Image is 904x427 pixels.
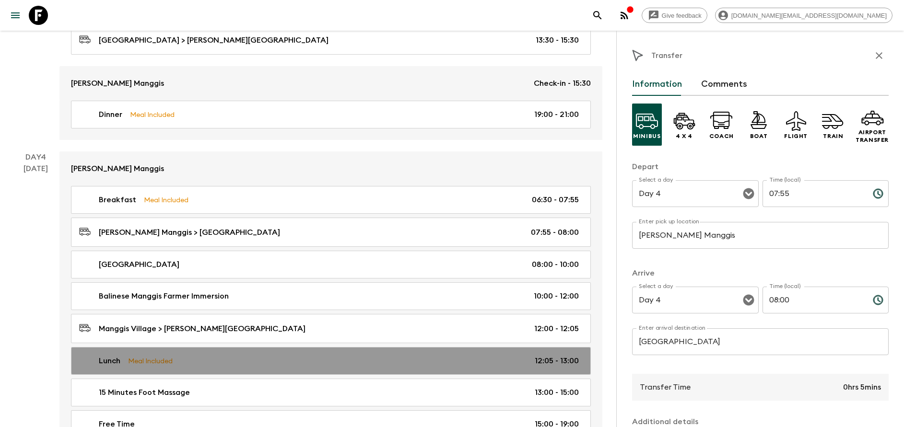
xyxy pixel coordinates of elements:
p: [PERSON_NAME] Manggis > [GEOGRAPHIC_DATA] [99,227,280,238]
p: Coach [709,132,734,140]
a: 15 Minutes Foot Massage13:00 - 15:00 [71,379,591,406]
p: Transfer [651,50,682,61]
label: Time (local) [769,176,800,184]
p: 07:55 - 08:00 [531,227,579,238]
input: hh:mm [763,180,865,207]
a: [PERSON_NAME] Manggis [59,151,602,186]
button: menu [6,6,25,25]
a: Give feedback [642,8,707,23]
p: Airport Transfer [856,128,889,144]
p: Train [823,132,843,140]
label: Enter arrival destination [639,324,706,332]
p: 13:30 - 15:30 [536,35,579,46]
p: 08:00 - 10:00 [532,259,579,270]
input: hh:mm [763,287,865,313]
a: BreakfastMeal Included06:30 - 07:55 [71,186,591,214]
p: 0hrs 5mins [843,381,881,393]
p: [PERSON_NAME] Manggis [71,163,164,174]
p: 13:00 - 15:00 [535,387,579,398]
p: 15 Minutes Foot Massage [99,387,190,398]
p: Transfer Time [640,381,691,393]
p: 12:00 - 12:05 [534,323,579,335]
span: Give feedback [657,12,707,19]
a: DinnerMeal Included19:00 - 21:00 [71,101,591,128]
a: [GEOGRAPHIC_DATA] > [PERSON_NAME][GEOGRAPHIC_DATA]13:30 - 15:30 [71,25,591,55]
a: Manggis Village > [PERSON_NAME][GEOGRAPHIC_DATA]12:00 - 12:05 [71,314,591,343]
button: Open [742,293,755,307]
button: Choose time, selected time is 8:00 AM [869,290,888,310]
p: 10:00 - 12:00 [534,290,579,302]
a: [GEOGRAPHIC_DATA]08:00 - 10:00 [71,251,591,278]
a: Balinese Manggis Farmer Immersion10:00 - 12:00 [71,282,591,310]
p: Meal Included [130,109,175,120]
p: Dinner [99,109,122,120]
p: Day 4 [12,151,59,163]
p: Minibus [633,132,660,140]
div: [DOMAIN_NAME][EMAIL_ADDRESS][DOMAIN_NAME] [715,8,892,23]
label: Enter pick up location [639,218,700,226]
a: [PERSON_NAME] Manggis > [GEOGRAPHIC_DATA]07:55 - 08:00 [71,218,591,247]
p: Boat [750,132,767,140]
p: [GEOGRAPHIC_DATA] > [PERSON_NAME][GEOGRAPHIC_DATA] [99,35,329,46]
button: Choose time, selected time is 7:55 AM [869,184,888,203]
p: [PERSON_NAME] Manggis [71,78,164,89]
p: Depart [632,161,889,173]
p: Lunch [99,355,120,367]
p: Manggis Village > [PERSON_NAME][GEOGRAPHIC_DATA] [99,323,305,335]
p: 06:30 - 07:55 [532,194,579,206]
p: Check-in - 15:30 [534,78,591,89]
label: Select a day [639,282,673,290]
span: [DOMAIN_NAME][EMAIL_ADDRESS][DOMAIN_NAME] [726,12,892,19]
p: Arrive [632,267,889,279]
label: Select a day [639,176,673,184]
p: 4 x 4 [676,132,693,140]
button: Information [632,73,682,96]
p: 12:05 - 13:00 [535,355,579,367]
p: 19:00 - 21:00 [534,109,579,120]
p: Flight [784,132,808,140]
button: Comments [701,73,747,96]
a: LunchMeal Included12:05 - 13:00 [71,347,591,375]
p: Breakfast [99,194,136,206]
label: Time (local) [769,282,800,290]
p: Balinese Manggis Farmer Immersion [99,290,229,302]
p: [GEOGRAPHIC_DATA] [99,259,179,270]
a: [PERSON_NAME] ManggisCheck-in - 15:30 [59,66,602,101]
button: search adventures [588,6,607,25]
p: Meal Included [128,356,173,366]
button: Open [742,187,755,200]
p: Meal Included [144,195,188,205]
